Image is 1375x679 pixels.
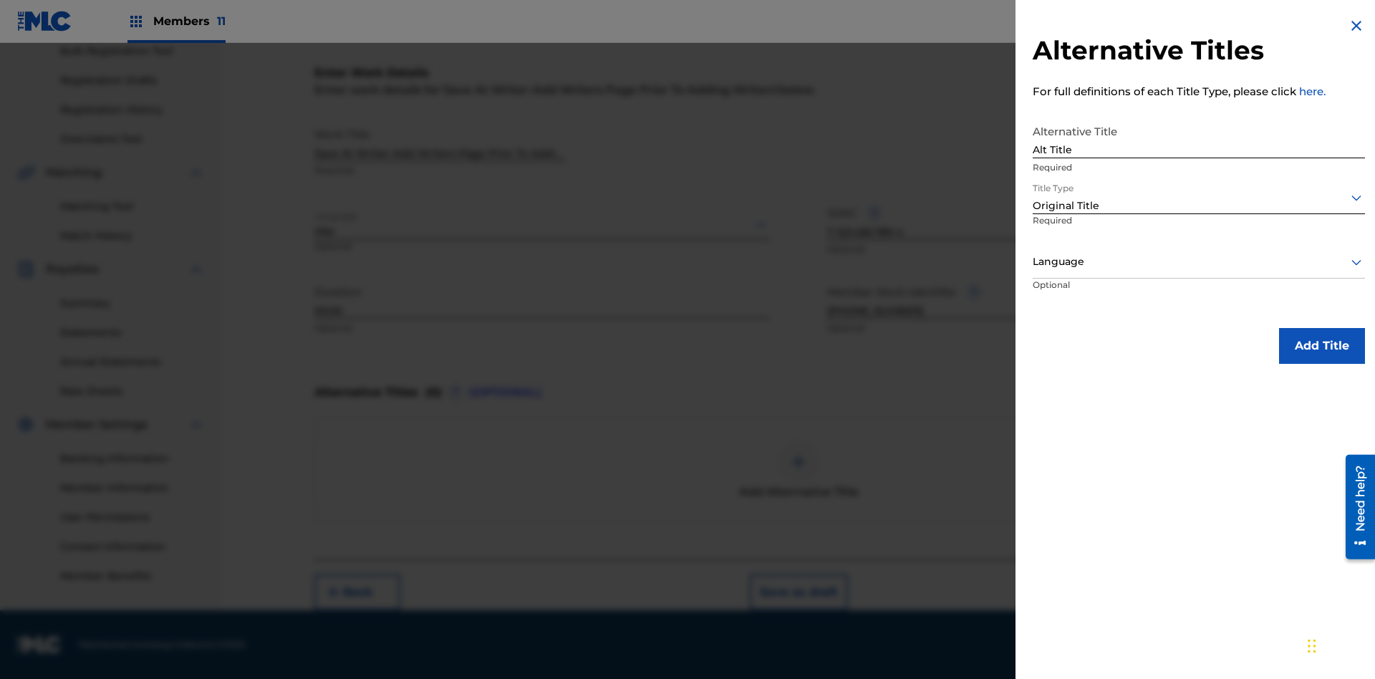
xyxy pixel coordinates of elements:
[1033,279,1140,311] p: Optional
[1303,610,1375,679] iframe: Chat Widget
[1335,449,1375,567] iframe: Resource Center
[1033,34,1365,67] h2: Alternative Titles
[217,14,226,28] span: 11
[1299,85,1326,98] a: here.
[1033,84,1365,100] p: For full definitions of each Title Type, please click
[127,13,145,30] img: Top Rightsholders
[1033,161,1365,174] p: Required
[1279,328,1365,364] button: Add Title
[153,13,226,29] span: Members
[1033,214,1139,246] p: Required
[17,11,72,32] img: MLC Logo
[1308,625,1316,668] div: Drag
